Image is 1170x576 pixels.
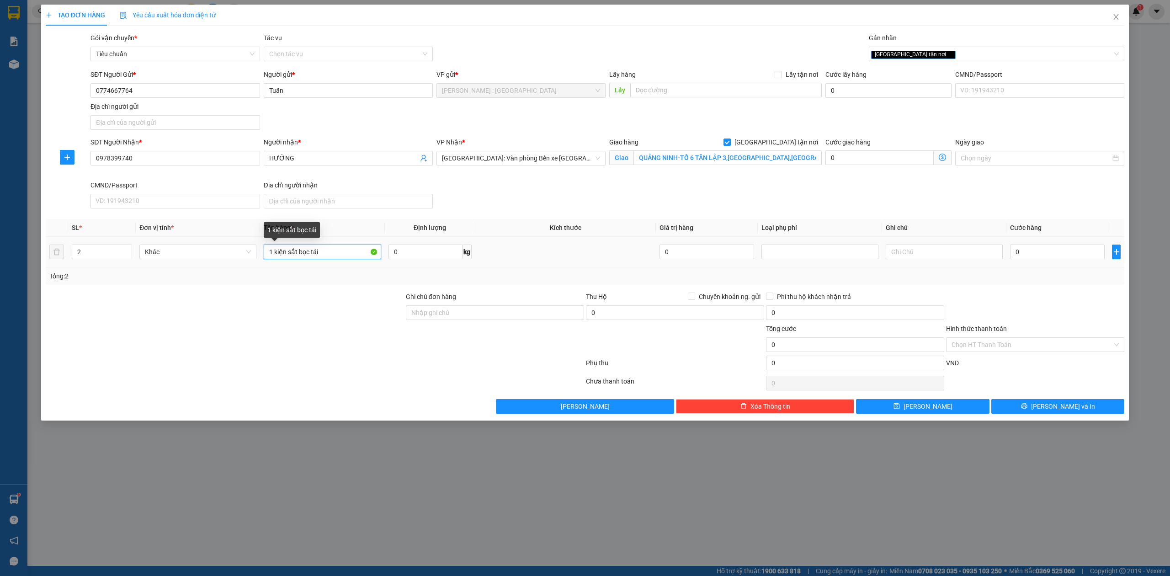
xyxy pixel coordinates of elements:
[264,34,282,42] label: Tác vụ
[264,245,381,259] input: VD: Bàn, Ghế
[695,292,764,302] span: Chuyển khoản ng. gửi
[991,399,1125,414] button: printer[PERSON_NAME] và In
[893,403,900,410] span: save
[414,224,446,231] span: Định lượng
[264,194,433,208] input: Địa chỉ của người nhận
[1112,245,1121,259] button: plus
[740,403,747,410] span: delete
[60,154,74,161] span: plus
[90,101,260,112] div: Địa chỉ người gửi
[436,139,462,146] span: VP Nhận
[1103,5,1129,30] button: Close
[442,84,600,97] span: Hồ Chí Minh : Kho Quận 12
[633,150,822,165] input: Giao tận nơi
[120,12,127,19] img: icon
[71,31,101,89] span: CÔNG TY TNHH CHUYỂN PHÁT NHANH BẢO AN
[406,305,584,320] input: Ghi chú đơn hàng
[550,224,581,231] span: Kích thước
[118,18,145,28] span: [DATE]
[90,180,260,190] div: CMND/Passport
[436,69,606,80] div: VP gửi
[4,52,69,68] span: [PHONE_NUMBER]
[939,154,946,161] span: dollar-circle
[46,11,105,19] span: TẠO ĐƠN HÀNG
[946,359,959,367] span: VND
[766,325,796,332] span: Tổng cước
[609,83,630,97] span: Lấy
[49,245,64,259] button: delete
[103,56,120,64] strong: MST:
[585,358,765,374] div: Phụ thu
[1010,224,1042,231] span: Cước hàng
[856,399,989,414] button: save[PERSON_NAME]
[825,150,934,165] input: Cước giao hàng
[1112,13,1120,21] span: close
[825,83,952,98] input: Cước lấy hàng
[442,151,600,165] span: Hải Phòng: Văn phòng Bến xe Thượng Lý
[955,69,1124,80] div: CMND/Passport
[561,401,610,411] span: [PERSON_NAME]
[659,245,754,259] input: 0
[103,56,160,64] span: 0109597835
[886,245,1003,259] input: Ghi Chú
[406,293,456,300] label: Ghi chú đơn hàng
[49,271,451,281] div: Tổng: 2
[585,376,765,392] div: Chưa thanh toán
[90,34,137,42] span: Gói vận chuyển
[659,224,693,231] span: Giá trị hàng
[904,401,952,411] span: [PERSON_NAME]
[946,325,1007,332] label: Hình thức thanh toán
[630,83,822,97] input: Dọc đường
[264,137,433,147] div: Người nhận
[145,245,251,259] span: Khác
[609,139,638,146] span: Giao hàng
[264,69,433,80] div: Người gửi
[947,52,952,57] span: close
[1021,403,1027,410] span: printer
[25,52,48,59] strong: CSKH:
[731,137,822,147] span: [GEOGRAPHIC_DATA] tận nơi
[60,150,74,165] button: plus
[825,139,871,146] label: Cước giao hàng
[961,153,1111,163] input: Ngày giao
[676,399,854,414] button: deleteXóa Thông tin
[825,71,867,78] label: Cước lấy hàng
[96,47,254,61] span: Tiêu chuẩn
[869,34,897,42] label: Gán nhãn
[420,155,427,162] span: user-add
[463,245,472,259] span: kg
[882,219,1006,237] th: Ghi chú
[750,401,790,411] span: Xóa Thông tin
[264,180,433,190] div: Địa chỉ người nhận
[46,12,52,18] span: plus
[496,399,674,414] button: [PERSON_NAME]
[773,292,855,302] span: Phí thu hộ khách nhận trả
[782,69,822,80] span: Lấy tận nơi
[1112,248,1120,256] span: plus
[1031,401,1095,411] span: [PERSON_NAME] và In
[72,224,79,231] span: SL
[90,69,260,80] div: SĐT Người Gửi
[22,4,142,16] strong: PHIẾU DÁN LÊN HÀNG
[609,150,633,165] span: Giao
[120,11,216,19] span: Yêu cầu xuất hóa đơn điện tử
[19,18,145,28] span: Ngày in phiếu: 16:00 ngày
[871,51,956,59] span: [GEOGRAPHIC_DATA] tận nơi
[90,115,260,130] input: Địa chỉ của người gửi
[139,224,174,231] span: Đơn vị tính
[609,71,636,78] span: Lấy hàng
[264,222,320,238] div: 1 kiện sắt bọc tải
[586,293,607,300] span: Thu Hộ
[955,139,984,146] label: Ngày giao
[90,137,260,147] div: SĐT Người Nhận
[758,219,882,237] th: Loại phụ phí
